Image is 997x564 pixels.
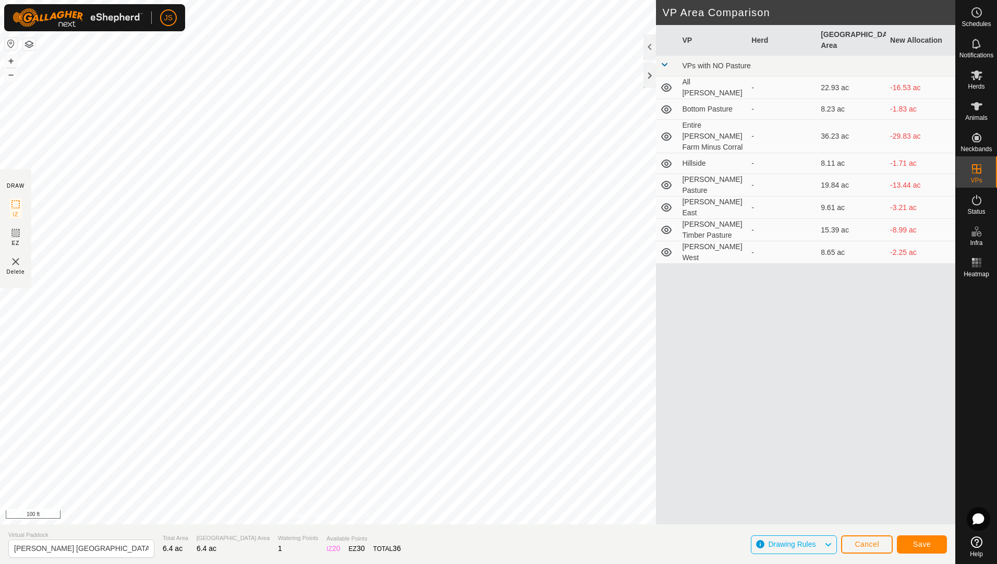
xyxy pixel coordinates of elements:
[747,25,817,56] th: Herd
[751,158,812,169] div: -
[197,534,270,543] span: [GEOGRAPHIC_DATA] Area
[678,241,747,264] td: [PERSON_NAME] West
[751,180,812,191] div: -
[817,241,886,264] td: 8.65 ac
[338,511,369,520] a: Contact Us
[886,120,955,153] td: -29.83 ac
[751,82,812,93] div: -
[278,544,282,553] span: 1
[326,543,340,554] div: IZ
[662,6,955,19] h2: VP Area Comparison
[13,211,19,218] span: IZ
[751,104,812,115] div: -
[751,247,812,258] div: -
[278,534,318,543] span: Watering Points
[751,202,812,213] div: -
[886,174,955,197] td: -13.44 ac
[817,77,886,99] td: 22.93 ac
[970,240,982,246] span: Infra
[965,115,988,121] span: Animals
[12,239,20,247] span: EZ
[678,174,747,197] td: [PERSON_NAME] Pasture
[817,174,886,197] td: 19.84 ac
[5,55,17,67] button: +
[373,543,401,554] div: TOTAL
[897,535,947,554] button: Save
[5,68,17,81] button: –
[23,38,35,51] button: Map Layers
[197,544,216,553] span: 6.4 ac
[817,153,886,174] td: 8.11 ac
[678,153,747,174] td: Hillside
[678,197,747,219] td: [PERSON_NAME] East
[393,544,401,553] span: 36
[886,197,955,219] td: -3.21 ac
[817,197,886,219] td: 9.61 ac
[8,531,154,540] span: Virtual Paddock
[678,25,747,56] th: VP
[751,225,812,236] div: -
[886,153,955,174] td: -1.71 ac
[967,209,985,215] span: Status
[332,544,341,553] span: 20
[855,540,879,548] span: Cancel
[678,219,747,241] td: [PERSON_NAME] Timber Pasture
[886,219,955,241] td: -8.99 ac
[163,544,183,553] span: 6.4 ac
[682,62,751,70] span: VPs with NO Pasture
[964,271,989,277] span: Heatmap
[9,255,22,268] img: VP
[349,543,365,554] div: EZ
[7,182,25,190] div: DRAW
[678,120,747,153] td: Entire [PERSON_NAME] Farm Minus Corral
[13,8,143,27] img: Gallagher Logo
[959,52,993,58] span: Notifications
[678,77,747,99] td: All [PERSON_NAME]
[886,25,955,56] th: New Allocation
[970,551,983,557] span: Help
[768,540,816,548] span: Drawing Rules
[5,38,17,50] button: Reset Map
[7,268,25,276] span: Delete
[970,177,982,183] span: VPs
[841,535,893,554] button: Cancel
[326,534,400,543] span: Available Points
[817,99,886,120] td: 8.23 ac
[886,241,955,264] td: -2.25 ac
[956,532,997,561] a: Help
[817,25,886,56] th: [GEOGRAPHIC_DATA] Area
[886,77,955,99] td: -16.53 ac
[913,540,931,548] span: Save
[962,21,991,27] span: Schedules
[968,83,984,90] span: Herds
[163,534,188,543] span: Total Area
[817,219,886,241] td: 15.39 ac
[751,131,812,142] div: -
[960,146,992,152] span: Neckbands
[886,99,955,120] td: -1.83 ac
[287,511,326,520] a: Privacy Policy
[164,13,173,23] span: JS
[678,99,747,120] td: Bottom Pasture
[357,544,365,553] span: 30
[817,120,886,153] td: 36.23 ac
